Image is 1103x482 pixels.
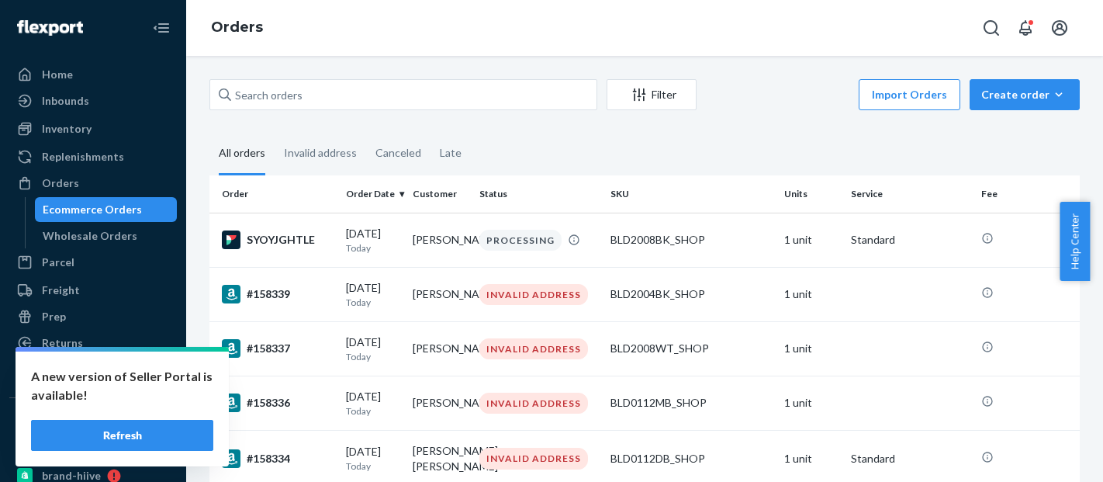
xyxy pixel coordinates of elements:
div: Wholesale Orders [43,228,137,244]
th: Order [209,175,340,213]
div: BLD0112MB_SHOP [610,395,772,411]
input: Search orders [209,79,597,110]
th: SKU [604,175,778,213]
div: INVALID ADDRESS [479,284,588,305]
button: Close Navigation [146,12,177,43]
p: Today [346,404,400,418]
a: Home [9,62,177,87]
div: BLD0112DB_SHOP [610,451,772,466]
a: Inventory [9,116,177,141]
div: #158337 [222,339,334,358]
p: Standard [851,451,969,466]
div: [DATE] [346,335,400,363]
th: Status [473,175,603,213]
div: Parcel [42,255,74,270]
div: Inventory [42,121,92,137]
div: Freight [42,283,80,298]
a: Prep [9,304,177,329]
div: Replenishments [42,149,124,165]
div: [DATE] [346,444,400,473]
a: Reporting [9,359,177,383]
td: 1 unit [778,376,845,430]
button: Open account menu [1044,12,1075,43]
div: Invalid address [284,133,357,173]
div: #158339 [222,285,334,303]
div: Inbounds [42,93,89,109]
th: Order Date [340,175,406,213]
button: Open notifications [1010,12,1041,43]
button: Open Search Box [976,12,1007,43]
div: Customer [413,187,467,200]
a: Ecommerce Orders [35,197,178,222]
p: Today [346,241,400,255]
div: BLD2008WT_SHOP [610,341,772,356]
a: Parcel [9,250,177,275]
p: Today [346,350,400,363]
a: Orders [211,19,263,36]
div: Late [440,133,462,173]
iframe: Opens a widget where you can chat to one of our agents [1004,435,1087,474]
a: boldify-gma [9,437,177,462]
button: Refresh [31,420,213,451]
div: #158336 [222,394,334,412]
td: [PERSON_NAME] [406,213,473,267]
td: [PERSON_NAME] [406,267,473,321]
ol: breadcrumbs [199,5,275,50]
div: BLD2004BK_SHOP [610,286,772,302]
td: 1 unit [778,321,845,376]
div: #158334 [222,449,334,468]
a: Freight [9,278,177,303]
button: Create order [970,79,1080,110]
div: [DATE] [346,389,400,418]
div: BLD2008BK_SHOP [610,232,772,248]
button: Integrations [9,411,177,435]
div: PROCESSING [479,230,562,251]
div: INVALID ADDRESS [479,448,588,469]
div: Prep [42,309,66,324]
div: Canceled [375,133,421,173]
button: Filter [607,79,697,110]
div: SYOYJGHTLE [222,231,334,249]
div: Orders [42,175,79,191]
div: Create order [981,87,1068,102]
a: Inbounds [9,88,177,113]
div: INVALID ADDRESS [479,338,588,359]
td: [PERSON_NAME] [406,321,473,376]
th: Units [778,175,845,213]
a: Orders [9,171,177,196]
button: Import Orders [859,79,960,110]
a: Returns [9,331,177,355]
a: Wholesale Orders [35,224,178,248]
img: Flexport logo [17,20,83,36]
td: 1 unit [778,267,845,321]
div: Ecommerce Orders [43,202,142,217]
th: Fee [975,175,1080,213]
div: Home [42,67,73,82]
p: Standard [851,232,969,248]
div: Filter [607,87,696,102]
td: [PERSON_NAME] [406,376,473,430]
div: INVALID ADDRESS [479,393,588,414]
a: Replenishments [9,144,177,169]
button: Help Center [1060,202,1090,281]
p: A new version of Seller Portal is available! [31,367,213,404]
p: Today [346,459,400,473]
div: Returns [42,335,83,351]
div: All orders [219,133,265,175]
div: [DATE] [346,226,400,255]
p: Today [346,296,400,309]
div: [DATE] [346,280,400,309]
td: 1 unit [778,213,845,267]
th: Service [845,175,975,213]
